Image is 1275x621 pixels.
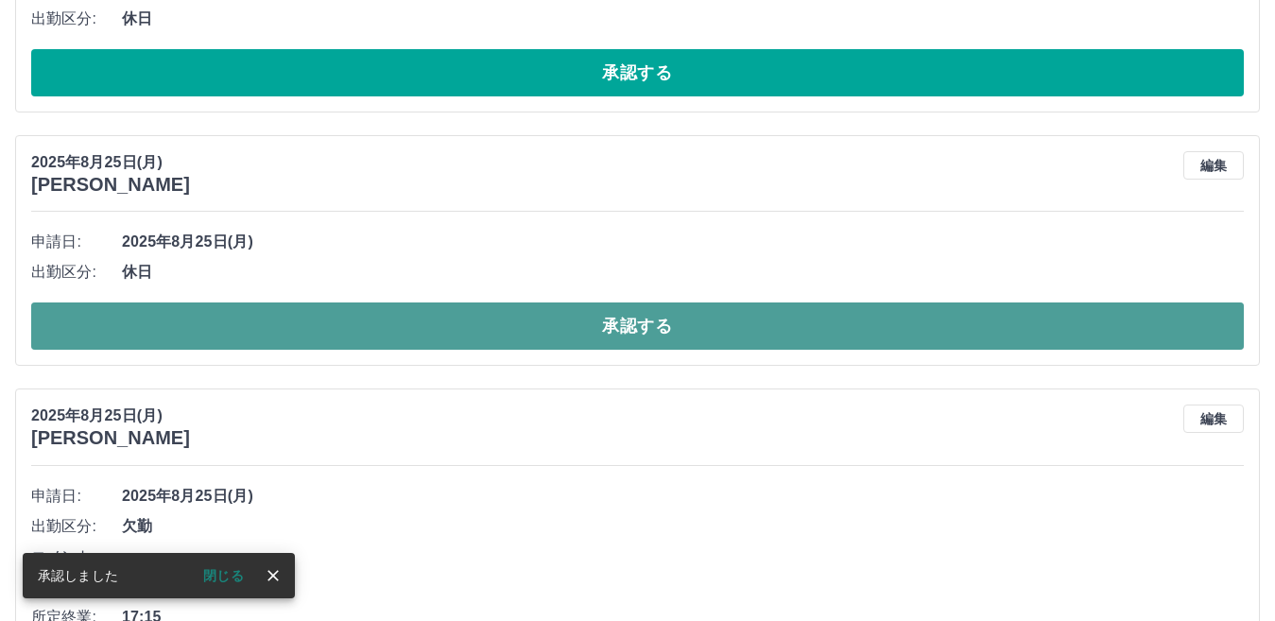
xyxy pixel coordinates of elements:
span: コメント: [31,545,122,568]
span: 休日 [122,8,1244,30]
button: 編集 [1183,151,1244,180]
button: close [259,561,287,590]
button: 承認する [31,49,1244,96]
button: 閉じる [188,561,259,590]
span: 出勤区分: [31,261,122,284]
button: 編集 [1183,405,1244,433]
span: 2025年8月25日(月) [122,231,1244,253]
p: 2025年8月25日(月) [31,151,190,174]
span: 出勤区分: [31,515,122,538]
button: 承認する [31,302,1244,350]
h3: [PERSON_NAME] [31,174,190,196]
h3: [PERSON_NAME] [31,427,190,449]
span: 欠勤 [122,515,1244,538]
span: 申請日: [31,485,122,508]
span: 出勤区分: [31,8,122,30]
span: 2025年8月25日(月) [122,485,1244,508]
span: 休日 [122,261,1244,284]
span: 08:15 [122,576,1244,598]
p: 2025年8月25日(月) [31,405,190,427]
span: 申請日: [31,231,122,253]
div: 承認しました [38,559,118,593]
